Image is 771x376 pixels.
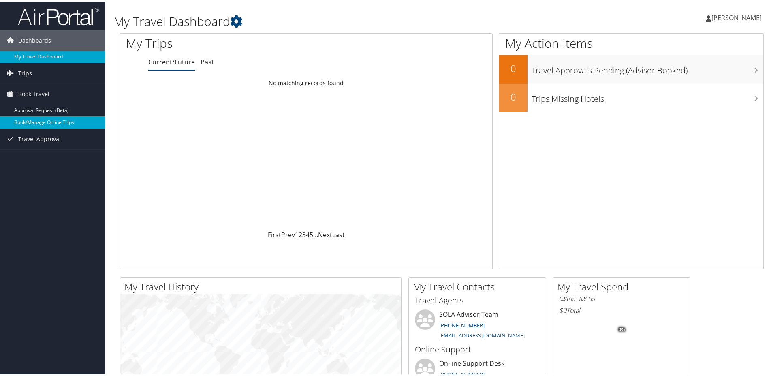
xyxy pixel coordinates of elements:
[124,278,401,292] h2: My Travel History
[268,229,281,238] a: First
[18,62,32,82] span: Trips
[18,5,99,24] img: airportal-logo.png
[281,229,295,238] a: Prev
[18,29,51,49] span: Dashboards
[113,11,551,28] h1: My Travel Dashboard
[499,88,528,102] h2: 0
[306,229,310,238] a: 4
[313,229,318,238] span: …
[439,330,525,337] a: [EMAIL_ADDRESS][DOMAIN_NAME]
[559,304,566,313] span: $0
[120,74,492,89] td: No matching records found
[126,33,331,50] h1: My Trips
[318,229,332,238] a: Next
[557,278,690,292] h2: My Travel Spend
[413,278,546,292] h2: My Travel Contacts
[499,60,528,74] h2: 0
[711,12,762,21] span: [PERSON_NAME]
[499,82,763,110] a: 0Trips Missing Hotels
[295,229,299,238] a: 1
[18,82,49,103] span: Book Travel
[559,304,684,313] h6: Total
[302,229,306,238] a: 3
[559,293,684,301] h6: [DATE] - [DATE]
[299,229,302,238] a: 2
[310,229,313,238] a: 5
[499,33,763,50] h1: My Action Items
[532,59,763,75] h3: Travel Approvals Pending (Advisor Booked)
[439,320,485,327] a: [PHONE_NUMBER]
[706,4,770,28] a: [PERSON_NAME]
[415,342,540,354] h3: Online Support
[411,308,544,341] li: SOLA Advisor Team
[499,54,763,82] a: 0Travel Approvals Pending (Advisor Booked)
[415,293,540,305] h3: Travel Agents
[332,229,345,238] a: Last
[619,325,625,330] tspan: 0%
[532,88,763,103] h3: Trips Missing Hotels
[18,127,61,148] span: Travel Approval
[148,56,195,65] a: Current/Future
[201,56,214,65] a: Past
